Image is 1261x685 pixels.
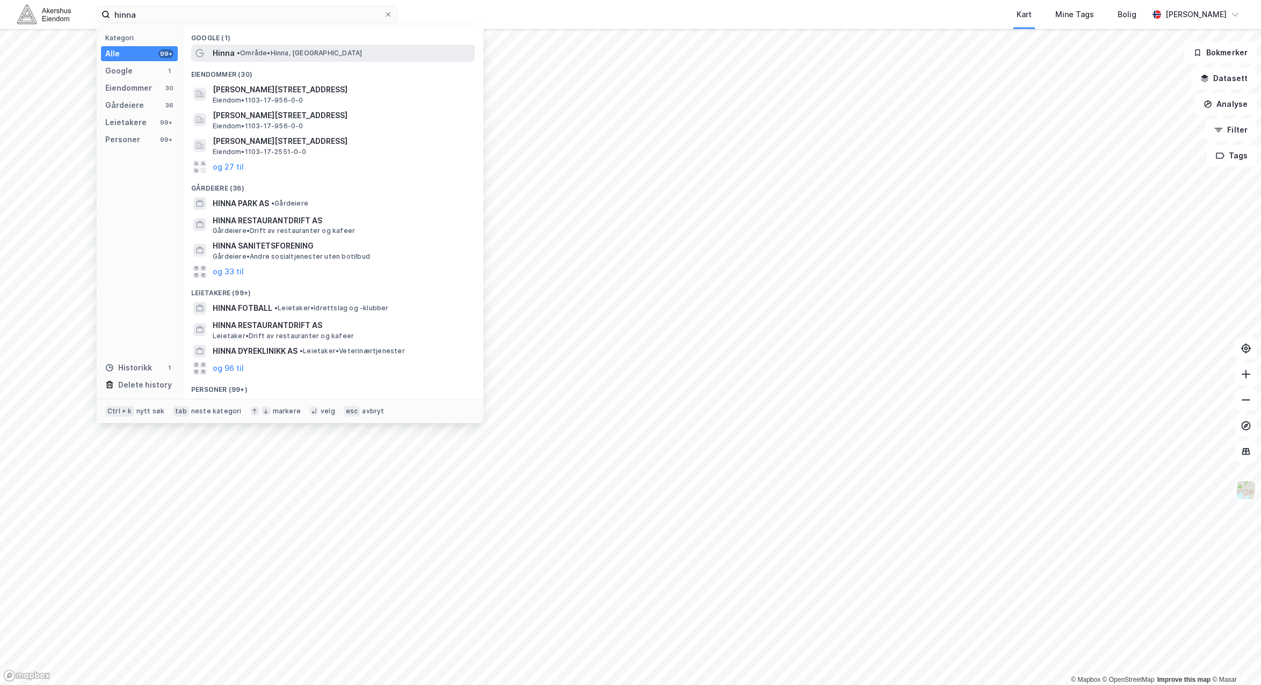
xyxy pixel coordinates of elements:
[213,148,306,156] span: Eiendom • 1103-17-2551-0-0
[1207,633,1261,685] div: Kontrollprogram for chat
[213,214,470,227] span: HINNA RESTAURANTDRIFT AS
[213,252,370,261] span: Gårdeiere • Andre sosialtjenester uten botilbud
[105,406,134,417] div: Ctrl + k
[183,62,483,81] div: Eiendommer (30)
[105,47,120,60] div: Alle
[213,47,235,60] span: Hinna
[105,64,133,77] div: Google
[1157,676,1211,683] a: Improve this map
[183,280,483,300] div: Leietakere (99+)
[213,161,244,173] button: og 27 til
[1236,480,1256,500] img: Z
[271,199,308,208] span: Gårdeiere
[1017,8,1032,21] div: Kart
[3,669,50,682] a: Mapbox homepage
[1191,68,1257,89] button: Datasett
[1055,8,1094,21] div: Mine Tags
[165,101,173,110] div: 36
[191,407,242,416] div: neste kategori
[271,199,274,207] span: •
[173,406,189,417] div: tab
[213,239,470,252] span: HINNA SANITETSFORENING
[110,6,384,23] input: Søk på adresse, matrikkel, gårdeiere, leietakere eller personer
[1207,145,1257,166] button: Tags
[213,302,272,315] span: HINNA FOTBALL
[158,118,173,127] div: 99+
[1194,93,1257,115] button: Analyse
[213,227,355,235] span: Gårdeiere • Drift av restauranter og kafeer
[213,109,470,122] span: [PERSON_NAME][STREET_ADDRESS]
[165,84,173,92] div: 30
[344,406,360,417] div: esc
[183,377,483,396] div: Personer (99+)
[213,319,470,332] span: HINNA RESTAURANTDRIFT AS
[213,332,354,340] span: Leietaker • Drift av restauranter og kafeer
[300,347,303,355] span: •
[362,407,384,416] div: avbryt
[105,133,140,146] div: Personer
[213,83,470,96] span: [PERSON_NAME][STREET_ADDRESS]
[183,176,483,195] div: Gårdeiere (36)
[136,407,165,416] div: nytt søk
[1165,8,1227,21] div: [PERSON_NAME]
[213,265,244,278] button: og 33 til
[105,99,144,112] div: Gårdeiere
[213,122,303,130] span: Eiendom • 1103-17-956-0-0
[158,49,173,58] div: 99+
[165,67,173,75] div: 1
[274,304,389,312] span: Leietaker • Idrettslag og -klubber
[105,34,178,42] div: Kategori
[118,378,172,391] div: Delete history
[213,345,298,358] span: HINNA DYREKLINIKK AS
[105,82,152,94] div: Eiendommer
[300,347,405,355] span: Leietaker • Veterinærtjenester
[183,25,483,45] div: Google (1)
[213,96,303,105] span: Eiendom • 1103-17-956-0-0
[213,362,244,375] button: og 96 til
[105,116,147,129] div: Leietakere
[1207,633,1261,685] iframe: Chat Widget
[1205,119,1257,141] button: Filter
[165,363,173,372] div: 1
[105,361,152,374] div: Historikk
[237,49,240,57] span: •
[273,407,301,416] div: markere
[1103,676,1155,683] a: OpenStreetMap
[274,304,278,312] span: •
[321,407,335,416] div: velg
[158,135,173,144] div: 99+
[213,197,269,210] span: HINNA PARK AS
[1118,8,1136,21] div: Bolig
[1184,42,1257,63] button: Bokmerker
[17,5,71,24] img: akershus-eiendom-logo.9091f326c980b4bce74ccdd9f866810c.svg
[1071,676,1100,683] a: Mapbox
[213,135,470,148] span: [PERSON_NAME][STREET_ADDRESS]
[237,49,362,57] span: Område • Hinna, [GEOGRAPHIC_DATA]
